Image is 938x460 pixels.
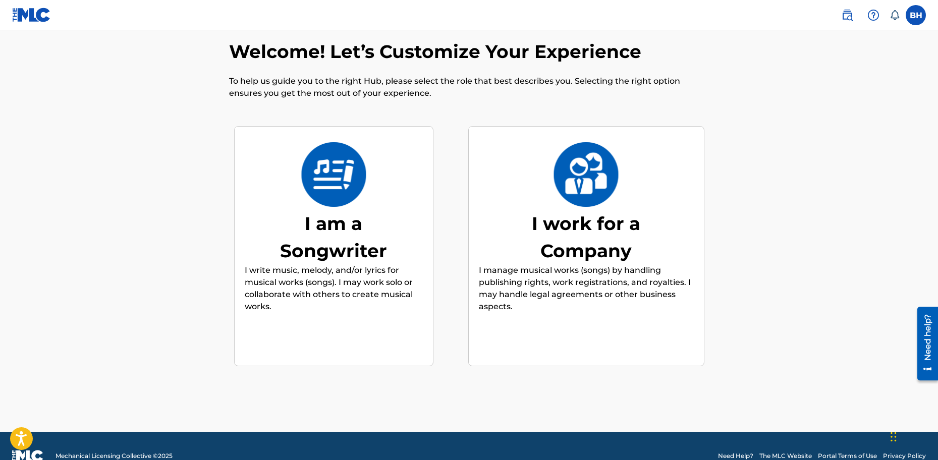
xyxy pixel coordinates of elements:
div: I am a Songwriter [258,210,409,264]
iframe: Chat Widget [888,412,938,460]
p: I write music, melody, and/or lyrics for musical works (songs). I may work solo or collaborate wi... [245,264,423,313]
div: Notifications [890,10,900,20]
img: I am a Songwriter [301,142,367,207]
div: I work for a CompanyI work for a CompanyI manage musical works (songs) by handling publishing rig... [468,126,704,367]
iframe: Resource Center [910,303,938,384]
a: Public Search [837,5,857,25]
div: User Menu [906,5,926,25]
img: search [841,9,853,21]
img: MLC Logo [12,8,51,22]
div: I work for a Company [511,210,662,264]
p: I manage musical works (songs) by handling publishing rights, work registrations, and royalties. ... [479,264,694,313]
h2: Welcome! Let’s Customize Your Experience [229,40,646,63]
img: help [867,9,879,21]
p: To help us guide you to the right Hub, please select the role that best describes you. Selecting ... [229,75,709,99]
div: I am a SongwriterI am a SongwriterI write music, melody, and/or lyrics for musical works (songs).... [234,126,433,367]
div: Help [863,5,884,25]
img: I work for a Company [553,142,619,207]
div: Drag [891,422,897,452]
